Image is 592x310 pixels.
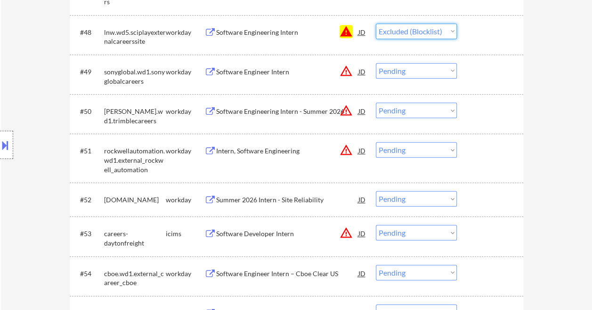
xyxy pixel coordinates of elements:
[166,269,204,278] div: workday
[166,229,204,238] div: icims
[166,195,204,205] div: workday
[216,28,358,37] div: Software Engineering Intern
[357,103,367,119] div: JD
[216,67,358,77] div: Software Engineer Intern
[104,229,166,247] div: careers-daytonfreight
[166,146,204,156] div: workday
[104,28,166,46] div: lnw.wd5.sciplayexternalcareerssite
[357,142,367,159] div: JD
[357,24,367,40] div: JD
[357,63,367,80] div: JD
[340,143,353,157] button: warning_amber
[340,25,353,38] button: warning
[166,107,204,116] div: workday
[357,191,367,208] div: JD
[216,107,358,116] div: Software Engineering Intern - Summer 2026
[216,146,358,156] div: Intern, Software Engineering
[80,28,97,37] div: #48
[166,28,204,37] div: workday
[357,265,367,282] div: JD
[340,226,353,239] button: warning_amber
[80,269,97,278] div: #54
[340,104,353,117] button: warning_amber
[216,195,358,205] div: Summer 2026 Intern - Site Reliability
[216,229,358,238] div: Software Developer Intern
[166,67,204,77] div: workday
[104,269,166,287] div: cboe.wd1.external_career_cboe
[80,229,97,238] div: #53
[357,225,367,242] div: JD
[216,269,358,278] div: Software Engineer Intern – Cboe Clear US
[340,64,353,78] button: warning_amber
